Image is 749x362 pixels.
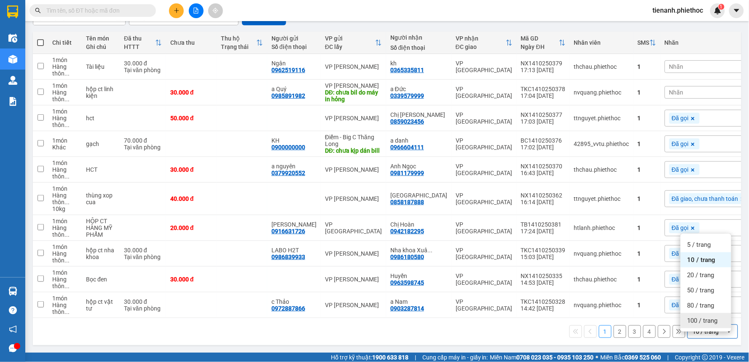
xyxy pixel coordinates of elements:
span: notification [9,325,17,333]
div: 0962519116 [271,67,305,73]
div: VP [GEOGRAPHIC_DATA] [456,163,513,176]
div: hộp ct linh kiện [86,86,115,99]
button: caret-down [729,3,744,18]
div: 0986839933 [271,254,305,260]
div: 1 [638,63,656,70]
div: thchau.phiethoc [574,63,629,70]
span: | [415,353,416,362]
div: 30.000 đ [124,60,162,67]
div: 1 món [52,218,78,224]
div: 0379920552 [271,170,305,176]
div: 17:03 [DATE] [521,118,566,125]
div: 1 món [52,295,78,302]
div: 1 [638,89,656,96]
div: 1 món [52,57,78,63]
input: Tìm tên, số ĐT hoặc mã đơn [46,6,146,15]
span: ⚪️ [596,356,599,359]
div: VP [GEOGRAPHIC_DATA] [456,111,513,125]
div: 0963598745 [390,279,424,286]
span: 80 / trang [687,301,714,310]
div: 14:53 [DATE] [521,279,566,286]
div: 1 món [52,108,78,115]
div: VP [GEOGRAPHIC_DATA] [325,221,382,235]
div: thchau.phiethoc [574,276,629,283]
span: Miền Bắc [601,353,661,362]
button: 1 [599,325,612,338]
button: plus [169,3,184,18]
div: Chưa thu [170,39,212,46]
div: ttnguyet.phiethoc [574,115,629,122]
div: Tại văn phòng [124,67,162,73]
div: c Thảo [271,298,317,305]
div: nvquang.phiethoc [574,250,629,257]
div: Mã GD [521,35,559,42]
div: 0981179999 [390,170,424,176]
span: Đã gọi [672,140,689,148]
div: 0985891982 [271,92,305,99]
div: LABO H2T [271,247,317,254]
div: 20.000 đ [170,224,212,231]
div: 50.000 đ [170,115,212,122]
div: 1 [638,250,656,257]
div: 42895_vvtu.phiethoc [574,140,629,147]
span: Cung cấp máy in - giấy in: [422,353,488,362]
div: KH [271,137,317,144]
div: NX1410250377 [521,111,566,118]
div: VP gửi [325,35,375,42]
span: 100 / trang [687,316,718,325]
div: BC1410250376 [521,137,566,144]
div: NX1410250362 [521,192,566,199]
div: VP [GEOGRAPHIC_DATA] [456,273,513,286]
div: a Đức [390,86,447,92]
div: Hàng thông thường [52,276,78,289]
img: warehouse-icon [8,287,17,296]
div: 1 món [52,185,78,192]
div: 1 [638,224,656,231]
div: Chị Hoàn [390,221,447,228]
div: ĐC giao [456,43,506,50]
div: 10 kg [52,205,78,212]
div: HCT [86,166,115,173]
div: 0966604111 [390,144,424,151]
span: plus [174,8,180,14]
div: HTTT [124,43,155,50]
div: Đã thu [124,35,155,42]
div: VP [PERSON_NAME] [325,166,382,173]
div: a nguyên [271,163,317,170]
div: Khác [52,144,78,151]
span: file-add [193,8,199,14]
div: DĐ: chưa bil do máy in hỏng [325,89,382,103]
div: 0859023456 [390,118,424,125]
div: Tài liệu [86,63,115,70]
span: ... [64,199,70,205]
div: VP nhận [456,35,506,42]
button: 2 [614,325,626,338]
div: Anh Trung [271,221,317,228]
div: DĐ: chưa kịp dán bill [325,147,382,154]
span: Nhãn [669,63,684,70]
th: Toggle SortBy [120,32,166,54]
strong: 1900 633 818 [372,354,408,361]
div: TKC1410250328 [521,298,566,305]
div: 17:02 [DATE] [521,144,566,151]
div: 17:04 [DATE] [521,92,566,99]
div: VP [PERSON_NAME] [325,250,382,257]
span: Đã gọi [672,250,689,257]
img: warehouse-icon [8,76,17,85]
img: warehouse-icon [8,34,17,43]
div: 1 món [52,159,78,166]
div: Điểm - Big C Thăng Long [325,134,382,147]
div: hct [86,115,115,122]
span: 5 / trang [687,240,711,249]
div: New Đồng Châu [390,192,447,199]
div: Nhân viên [574,39,629,46]
div: TB1410250381 [521,221,566,228]
div: thùng xop cua [86,192,115,205]
div: 0858187888 [390,199,424,205]
img: icon-new-feature [714,7,722,14]
span: ... [427,247,432,254]
span: 50 / trang [687,286,714,294]
div: 30.000 đ [170,166,212,173]
div: 0903287814 [390,305,424,312]
div: VP [PERSON_NAME] [325,82,382,89]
